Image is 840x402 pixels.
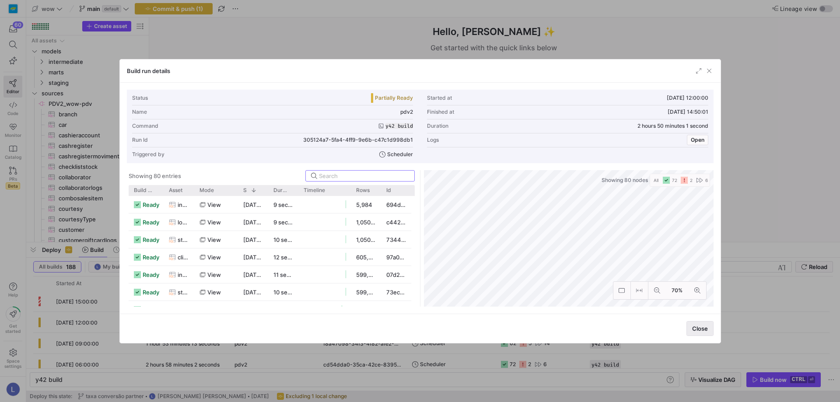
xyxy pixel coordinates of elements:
[686,321,714,336] button: Close
[668,108,708,115] span: [DATE] 14:50:01
[169,187,182,193] span: Asset
[672,178,677,183] span: 72
[273,306,301,313] y42-duration: 8 seconds
[243,187,247,193] span: Started at
[375,95,413,101] span: Partially Ready
[178,301,189,318] span: stg__customerlogs
[386,187,391,193] span: Id
[127,67,170,74] h3: Build run details
[243,236,288,243] span: [DATE] 14:49:40
[143,266,159,283] span: ready
[178,249,189,266] span: clientes_ativos_inativos
[178,231,189,248] span: stg__collaborator_logs
[132,137,148,143] div: Run Id
[381,248,411,266] div: 97a0108e-ed77-4202-8064-627194f90e09
[273,201,301,208] y42-duration: 9 seconds
[243,306,287,313] span: [DATE] 14:33:59
[304,187,325,193] span: Timeline
[381,231,411,248] div: 734463bf-520a-411f-95c7-221861124d32
[351,231,381,248] div: 1,050,290
[243,289,287,296] span: [DATE] 14:49:21
[273,236,304,243] y42-duration: 10 seconds
[143,196,159,213] span: ready
[351,283,381,301] div: 599,215
[143,231,159,248] span: ready
[351,196,381,213] div: 5,984
[385,123,413,129] span: y42 build
[303,137,413,143] span: 305124a7-5fa4-4ff9-9e6b-c47c1d998db1
[178,214,189,231] span: logs_consultores
[654,177,658,184] span: All
[427,123,448,129] div: Duration
[690,178,693,183] span: 2
[207,301,221,318] span: view
[319,172,409,179] input: Search
[381,213,411,231] div: c442278f-a9cf-4a02-b9f6-827ac1b82471
[381,196,411,213] div: 694d6513-44df-4c2c-a017-8e3c56428c27
[207,284,221,301] span: view
[143,301,159,318] span: ready
[356,187,370,193] span: Rows
[427,109,454,115] div: Finished at
[134,187,152,193] span: Build status
[207,231,221,248] span: view
[705,178,708,183] span: 6
[178,196,189,213] span: indicacoes_logs_consultores
[427,137,439,143] div: Logs
[132,109,147,115] div: Name
[667,94,708,101] span: [DATE] 12:00:00
[427,95,452,101] div: Started at
[143,249,159,266] span: ready
[273,187,287,193] span: Duration
[143,284,159,301] span: ready
[243,201,287,208] span: [DATE] 14:49:51
[132,95,148,101] div: Status
[400,109,413,115] span: pdv2
[351,301,381,318] div: 921,816
[199,187,214,193] span: Mode
[381,283,411,301] div: 73ec14eb-16b1-43db-a891-ad26f9015cd8
[132,123,158,129] div: Command
[207,249,221,266] span: view
[273,254,304,261] y42-duration: 12 seconds
[387,151,413,157] span: Scheduler
[381,266,411,283] div: 07d2b55b-8768-460c-aec8-8f827778acd0
[273,271,303,278] y42-duration: 11 seconds
[691,137,704,143] span: Open
[243,271,288,278] span: [DATE] 14:49:33
[273,219,301,226] y42-duration: 9 seconds
[178,266,189,283] span: int__washticket_sold
[351,266,381,283] div: 599,215
[351,213,381,231] div: 1,050,290
[602,177,650,183] span: Showing 80 nodes
[687,135,708,145] button: Open
[207,214,221,231] span: view
[178,284,189,301] span: stg__washticket_sold
[207,196,221,213] span: view
[637,123,708,129] y42-duration: 2 hours 50 minutes 1 second
[243,219,287,226] span: [DATE] 14:49:51
[129,172,181,179] div: Showing 80 entries
[351,248,381,266] div: 605,042
[692,325,708,332] span: Close
[207,266,221,283] span: view
[273,289,304,296] y42-duration: 10 seconds
[243,254,288,261] span: [DATE] 14:49:33
[670,286,684,295] span: 70%
[666,282,689,299] button: 70%
[132,151,164,157] div: Triggered by
[381,301,411,318] div: 9d7baa82-4171-4ccd-b303-7f43fcea3795
[143,214,159,231] span: ready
